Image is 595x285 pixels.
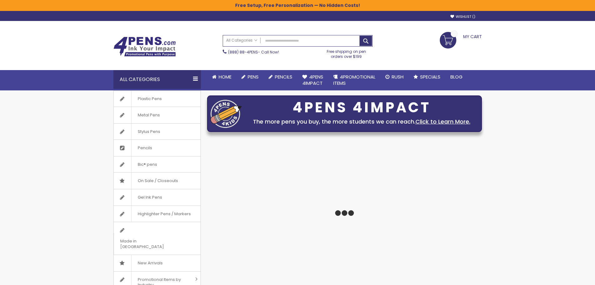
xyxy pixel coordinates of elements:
[228,49,279,55] span: - Call Now!
[114,255,201,271] a: New Arrivals
[114,140,201,156] a: Pencils
[264,70,297,84] a: Pencils
[131,107,166,123] span: Metal Pens
[114,124,201,140] a: Stylus Pens
[380,70,409,84] a: Rush
[320,47,373,59] div: Free shipping on pen orders over $199
[415,118,470,125] a: Click to Learn More.
[114,156,201,173] a: Bic® pens
[131,206,197,222] span: Highlighter Pens / Markers
[113,70,201,89] div: All Categories
[297,70,328,90] a: 4Pens4impact
[219,74,231,80] span: Home
[450,74,463,80] span: Blog
[114,91,201,107] a: Plastic Pens
[131,140,158,156] span: Pencils
[114,222,201,255] a: Made in [GEOGRAPHIC_DATA]
[131,91,168,107] span: Plastic Pens
[450,14,475,19] a: Wishlist
[275,74,292,80] span: Pencils
[114,189,201,206] a: Gel Ink Pens
[248,74,259,80] span: Pens
[302,74,323,86] span: 4Pens 4impact
[223,35,260,46] a: All Categories
[131,156,163,173] span: Bic® pens
[207,70,236,84] a: Home
[114,107,201,123] a: Metal Pens
[131,189,168,206] span: Gel Ink Pens
[211,99,242,128] img: four_pen_logo.png
[131,124,166,140] span: Stylus Pens
[114,233,185,255] span: Made in [GEOGRAPHIC_DATA]
[392,74,404,80] span: Rush
[333,74,375,86] span: 4PROMOTIONAL ITEMS
[328,70,380,90] a: 4PROMOTIONALITEMS
[409,70,445,84] a: Specials
[131,255,169,271] span: New Arrivals
[226,38,257,43] span: All Categories
[420,74,440,80] span: Specials
[236,70,264,84] a: Pens
[245,101,478,114] div: 4PENS 4IMPACT
[445,70,468,84] a: Blog
[114,206,201,222] a: Highlighter Pens / Markers
[114,173,201,189] a: On Sale / Closeouts
[245,117,478,126] div: The more pens you buy, the more students we can reach.
[228,49,258,55] a: (888) 88-4PENS
[113,37,176,57] img: 4Pens Custom Pens and Promotional Products
[131,173,184,189] span: On Sale / Closeouts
